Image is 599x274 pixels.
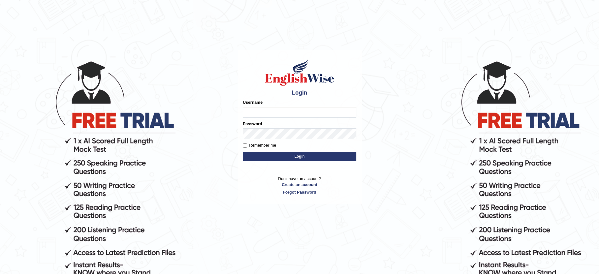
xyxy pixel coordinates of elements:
img: Logo of English Wise sign in for intelligent practice with AI [264,58,336,87]
a: Forgot Password [243,189,356,195]
a: Create an account [243,182,356,188]
p: Don't have an account? [243,176,356,195]
label: Password [243,121,262,127]
h4: Login [243,90,356,96]
button: Login [243,152,356,161]
input: Remember me [243,143,247,148]
label: Username [243,99,263,105]
label: Remember me [243,142,276,149]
